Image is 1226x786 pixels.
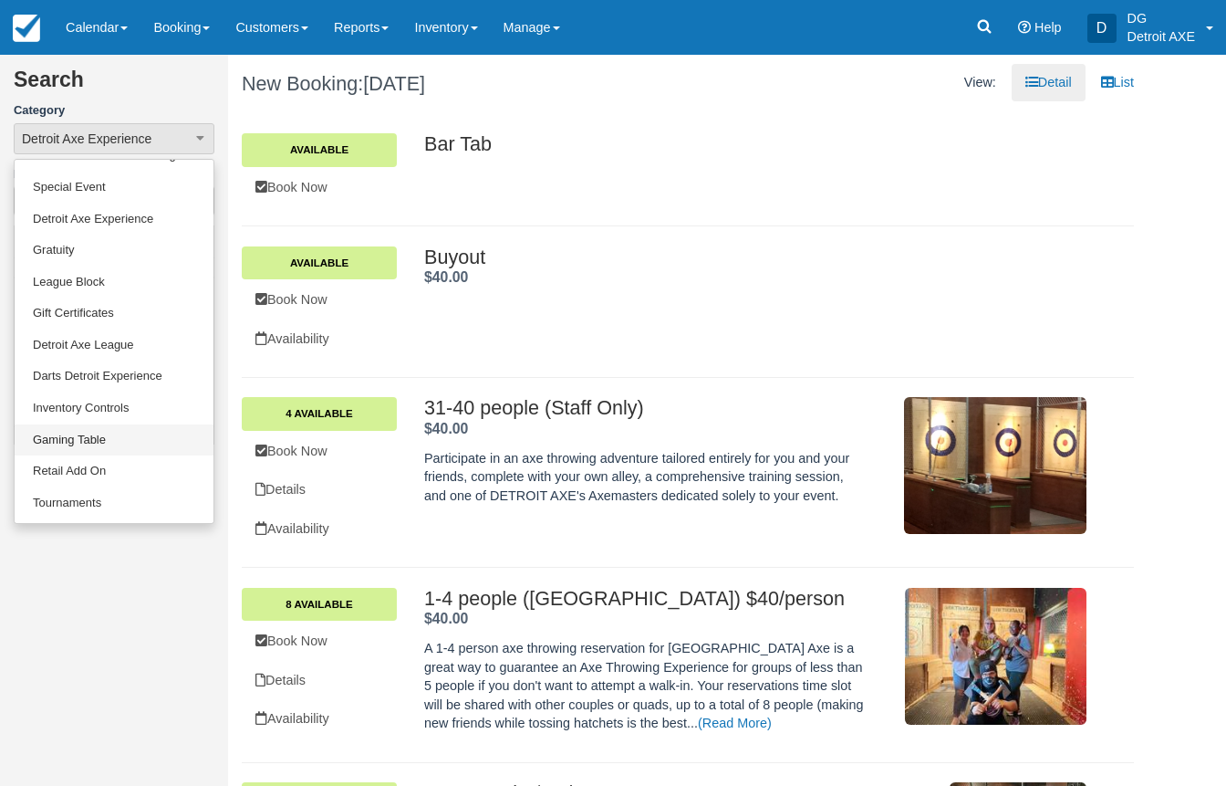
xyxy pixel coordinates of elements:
a: Retail Add On [15,456,213,487]
a: Details [242,471,397,508]
a: Availability [242,320,397,358]
h2: Buyout [424,246,1086,268]
p: Participate in an axe throwing adventure tailored entirely for you and your friends, complete wit... [424,449,866,506]
a: Available [242,246,397,279]
a: Book Now [242,433,397,470]
label: Category [14,102,214,120]
a: Detroit Axe Experience [15,204,213,236]
i: Help [1018,21,1031,34]
a: Gaming Table [15,424,213,456]
strong: Price: $40 [424,611,468,626]
a: Book Now [242,169,397,206]
h1: New Booking: [242,73,674,95]
a: Darts Detroit Experience [15,361,213,393]
a: Detroit Axe League [15,330,213,362]
a: Detail [1012,64,1086,101]
span: $40.00 [424,611,468,626]
span: $40.00 [424,269,468,285]
a: Gift Certificates [15,298,213,330]
a: Special Event [15,172,213,204]
a: Inventory Controls [15,393,213,424]
button: Detroit Axe Experience [14,123,214,154]
a: Available [242,133,397,166]
img: M5-2 [904,397,1086,534]
strong: Price: $40 [424,421,468,436]
a: League Block [15,267,213,299]
span: Help [1034,20,1062,35]
strong: Price: $40 [424,269,468,285]
a: (Read More) [698,716,772,730]
a: Availability [242,510,397,548]
a: Gratuity [15,235,213,267]
a: Details [242,662,397,699]
a: Tournaments [15,487,213,519]
div: D [1087,14,1117,43]
img: checkfront-main-nav-mini-logo.png [13,15,40,42]
p: A 1-4 person axe throwing reservation for [GEOGRAPHIC_DATA] Axe is a great way to guarantee an Ax... [424,639,866,733]
a: Book Now [242,281,397,319]
a: List [1087,64,1148,101]
span: $40.00 [424,421,468,436]
a: 4 Available [242,397,397,430]
h2: Bar Tab [424,133,1086,155]
a: Availability [242,700,397,738]
a: 8 Available [242,588,397,621]
p: DG [1127,9,1195,27]
h2: 31-40 people (Staff Only) [424,397,866,419]
span: [DATE] [363,72,425,95]
li: View: [951,64,1010,101]
p: Detroit AXE [1127,27,1195,46]
h2: 1-4 people ([GEOGRAPHIC_DATA]) $40/person [424,588,866,610]
h2: Search [14,68,214,102]
span: Detroit Axe Experience [22,130,151,148]
img: M183-2 [905,588,1086,725]
a: Book Now [242,623,397,660]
